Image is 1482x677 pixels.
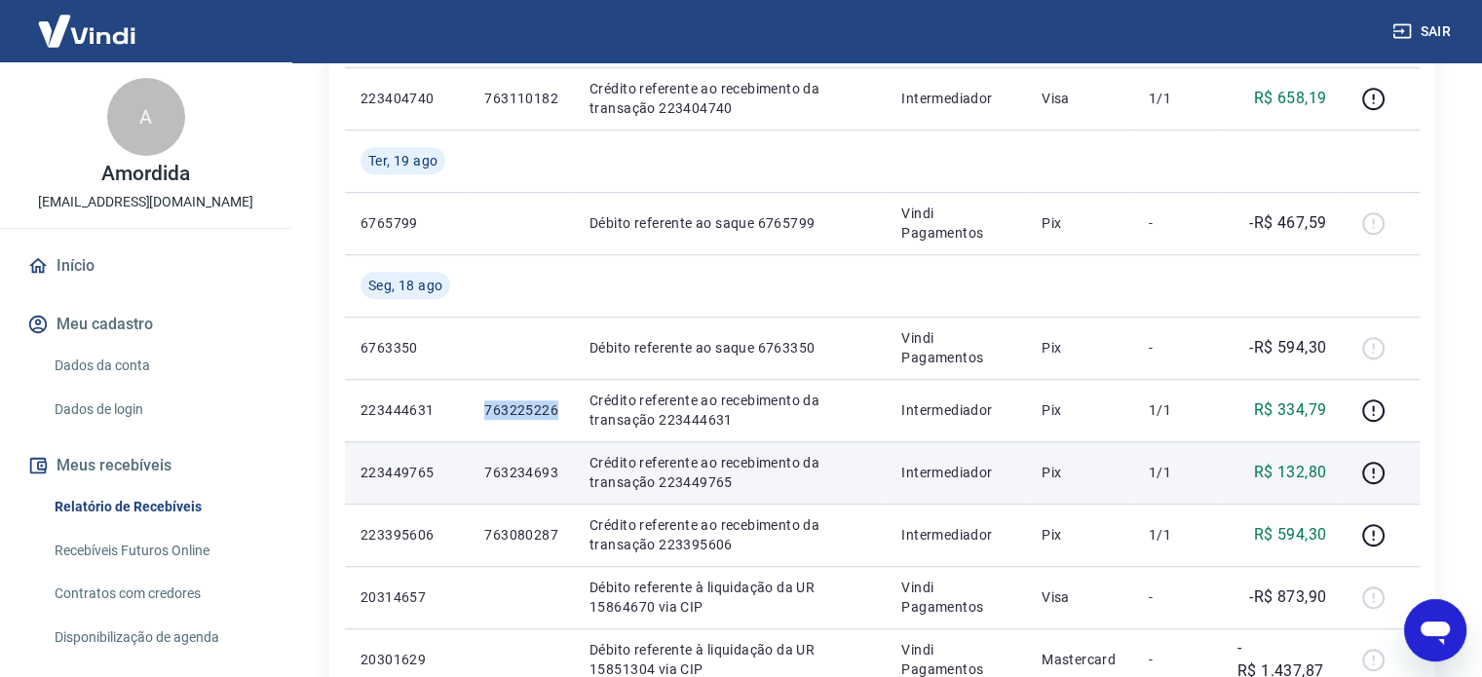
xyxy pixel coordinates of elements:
p: Débito referente ao saque 6765799 [589,213,870,233]
p: R$ 334,79 [1254,398,1327,422]
p: Vindi Pagamentos [901,578,1010,617]
a: Contratos com credores [47,574,268,614]
p: Débito referente à liquidação da UR 15864670 via CIP [589,578,870,617]
p: R$ 658,19 [1254,87,1327,110]
p: Pix [1042,213,1118,233]
span: Ter, 19 ago [368,151,437,170]
p: 20301629 [361,650,453,669]
iframe: Botão para abrir a janela de mensagens [1404,599,1466,661]
p: -R$ 594,30 [1249,336,1326,359]
p: Vindi Pagamentos [901,328,1010,367]
p: 223444631 [361,400,453,420]
div: A [107,78,185,156]
p: Intermediador [901,525,1010,545]
p: 1/1 [1149,89,1206,108]
p: 763110182 [484,89,558,108]
p: 6765799 [361,213,453,233]
p: Crédito referente ao recebimento da transação 223395606 [589,515,870,554]
p: Intermediador [901,400,1010,420]
p: 223395606 [361,525,453,545]
p: - [1149,213,1206,233]
p: Mastercard [1042,650,1118,669]
p: 1/1 [1149,400,1206,420]
p: Pix [1042,400,1118,420]
p: 20314657 [361,587,453,607]
a: Dados da conta [47,346,268,386]
p: Pix [1042,525,1118,545]
p: Amordida [101,164,190,184]
p: 1/1 [1149,463,1206,482]
p: Visa [1042,587,1118,607]
p: Crédito referente ao recebimento da transação 223404740 [589,79,870,118]
p: -R$ 467,59 [1249,211,1326,235]
a: Início [23,244,268,287]
p: 1/1 [1149,525,1206,545]
p: -R$ 873,90 [1249,585,1326,609]
p: Pix [1042,463,1118,482]
a: Disponibilização de agenda [47,618,268,658]
p: 763080287 [484,525,558,545]
p: 763225226 [484,400,558,420]
p: 223449765 [361,463,453,482]
p: - [1149,338,1206,357]
img: Vindi [23,1,150,60]
p: Intermediador [901,463,1010,482]
p: Pix [1042,338,1118,357]
p: Débito referente ao saque 6763350 [589,338,870,357]
p: Vindi Pagamentos [901,204,1010,243]
p: R$ 594,30 [1254,523,1327,546]
p: Intermediador [901,89,1010,108]
p: [EMAIL_ADDRESS][DOMAIN_NAME] [38,192,253,212]
p: - [1149,587,1206,607]
p: 223404740 [361,89,453,108]
p: 763234693 [484,463,558,482]
button: Meus recebíveis [23,444,268,487]
a: Relatório de Recebíveis [47,487,268,527]
p: Visa [1042,89,1118,108]
button: Sair [1388,14,1459,50]
p: Crédito referente ao recebimento da transação 223444631 [589,391,870,430]
p: Crédito referente ao recebimento da transação 223449765 [589,453,870,492]
p: - [1149,650,1206,669]
span: Seg, 18 ago [368,276,442,295]
a: Dados de login [47,390,268,430]
button: Meu cadastro [23,303,268,346]
a: Recebíveis Futuros Online [47,531,268,571]
p: 6763350 [361,338,453,357]
p: R$ 132,80 [1254,461,1327,484]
